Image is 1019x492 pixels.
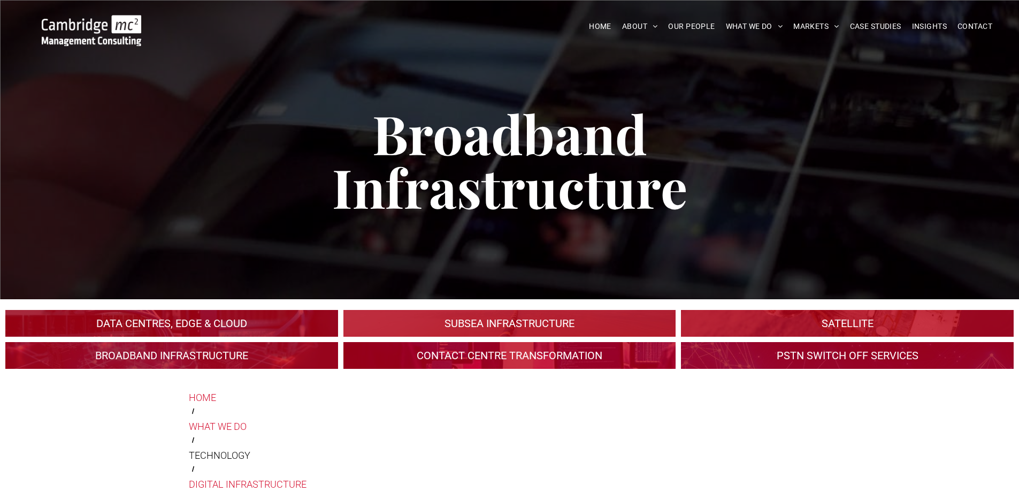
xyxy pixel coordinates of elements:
[663,18,720,35] a: OUR PEOPLE
[5,310,338,337] a: An industrial plant
[189,390,831,405] a: HOME
[681,342,1014,369] a: TECHNOLOGY > DIGITAL INFRASTRUCTURE > PSTN Switch-Off Services | Cambridge MC
[189,448,831,463] div: TECHNOLOGY
[42,15,141,46] img: Go to Homepage
[617,18,663,35] a: ABOUT
[788,18,844,35] a: MARKETS
[721,18,788,35] a: WHAT WE DO
[343,310,676,337] a: TECHNOLOGY > DIGITAL INFRASTRUCTURE > Subsea Infrastructure | Cambridge MC
[681,310,1014,337] a: A large mall with arched glass roof
[952,18,998,35] a: CONTACT
[189,419,831,434] a: WHAT WE DO
[584,18,617,35] a: HOME
[845,18,907,35] a: CASE STUDIES
[5,342,338,369] a: A crowd in silhouette at sunset, on a rise or lookout point
[907,18,952,35] a: INSIGHTS
[189,477,831,491] a: DIGITAL INFRASTRUCTURE
[42,17,141,28] a: Your Business Transformed | Cambridge Management Consulting
[343,342,676,369] a: TECHNOLOGY > DIGITAL INFRASTRUCTURE > Contact Centre Transformation & Customer Satisfaction
[332,97,687,222] span: Broadband Infrastructure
